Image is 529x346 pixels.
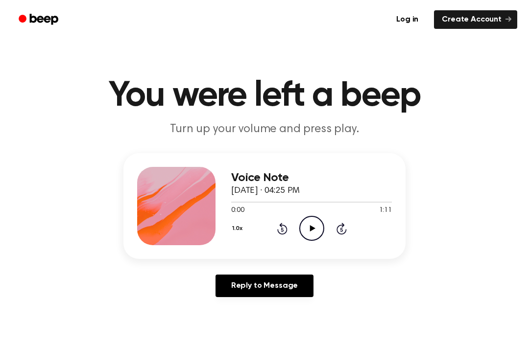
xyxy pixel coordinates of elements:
button: 1.0x [231,220,246,237]
h1: You were left a beep [14,78,515,114]
a: Beep [12,10,67,29]
a: Log in [386,8,428,31]
span: 0:00 [231,206,244,216]
span: [DATE] · 04:25 PM [231,186,300,195]
a: Reply to Message [216,275,313,297]
h3: Voice Note [231,171,392,185]
span: 1:11 [379,206,392,216]
p: Turn up your volume and press play. [76,121,453,138]
a: Create Account [434,10,517,29]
